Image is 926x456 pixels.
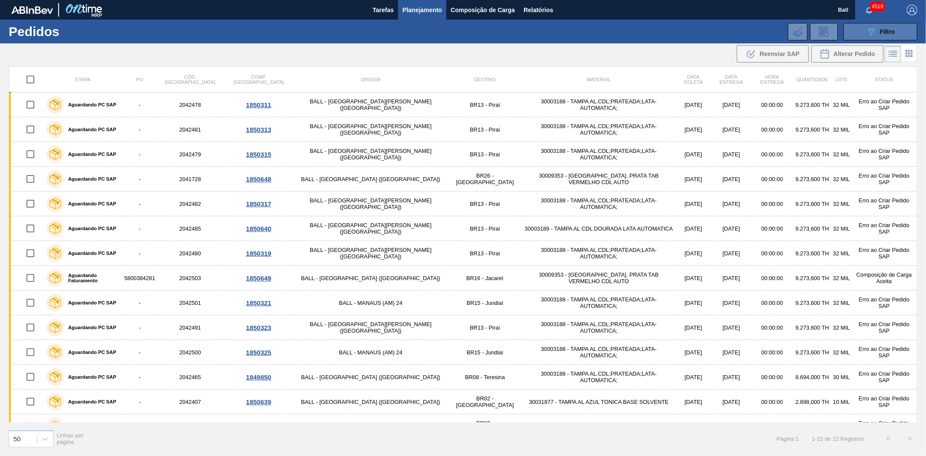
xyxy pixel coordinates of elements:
div: 1850317 [225,200,293,208]
td: [DATE] [676,117,711,142]
td: [DATE] [676,93,711,117]
td: [DATE] [711,93,751,117]
td: [DATE] [676,241,711,266]
td: Erro ao Criar Pedido SAP [851,167,917,192]
td: BR13 - Piraí [448,216,522,241]
label: Aguardando PC SAP [64,226,116,231]
td: 2042500 [156,340,224,365]
td: 2042465 [156,365,224,390]
td: 9.273,600 TH [793,93,831,117]
td: Erro ao Criar Pedido SAP [851,241,917,266]
td: Erro ao Criar Pedido SAP [851,414,917,439]
td: 30031878 - TAMPA AL VERDE GCA BASE SOLVENTE [522,414,676,439]
td: 30009353 - [GEOGRAPHIC_DATA]. PRATA TAB VERMELHO CDL AUTO [522,266,676,291]
td: 2042478 [156,93,224,117]
td: BR13 - Piraí [448,117,522,142]
td: 2042407 [156,390,224,414]
label: Aguardando PC SAP [64,300,116,305]
td: 2042408 [156,414,224,439]
div: 50 [13,435,21,443]
td: 32 MIL [832,142,851,167]
span: Reenviar SAP [760,50,800,57]
td: 9.273,600 TH [793,142,831,167]
td: 2042481 [156,117,224,142]
td: [DATE] [676,315,711,340]
td: 00:00:00 [751,340,793,365]
td: 8.694,000 TH [793,365,831,390]
a: Aguardando PC SAP-2041728BALL - [GEOGRAPHIC_DATA] ([GEOGRAPHIC_DATA])BR26 - [GEOGRAPHIC_DATA]3000... [9,167,917,192]
td: 9.273,600 TH [793,216,831,241]
td: [DATE] [676,291,711,315]
span: PO [136,77,143,82]
span: Hora Entrega [761,74,784,85]
label: Aguardando PC SAP [64,325,116,330]
label: Aguardando PC SAP [64,350,116,355]
div: 1850311 [225,101,293,109]
td: - [123,340,156,365]
td: - [123,142,156,167]
td: BR02 - [GEOGRAPHIC_DATA] [448,414,522,439]
td: 10 MIL [832,390,851,414]
td: [DATE] [711,365,751,390]
a: Aguardando PC SAP-2042501BALL - MANAUS (AM) 24BR15 - Jundiaí30003188 - TAMPA AL.CDL;PRATEADA;LATA... [9,291,917,315]
td: [DATE] [711,414,751,439]
td: 32 MIL [832,216,851,241]
h1: Pedidos [9,26,141,36]
div: 1850640 [225,225,293,232]
div: Alterar Pedido [811,45,883,63]
td: - [123,291,156,315]
td: 32 MIL [832,266,851,291]
td: BALL - [GEOGRAPHIC_DATA][PERSON_NAME] ([GEOGRAPHIC_DATA]) [293,117,448,142]
span: Alterar Pedido [834,50,875,57]
td: 32 MIL [832,117,851,142]
label: Aguardando PC SAP [64,201,116,206]
label: Aguardando PC SAP [64,102,116,107]
td: 2042501 [156,291,224,315]
td: - [123,93,156,117]
td: 32 MIL [832,167,851,192]
td: Erro ao Criar Pedido SAP [851,93,917,117]
td: [DATE] [676,340,711,365]
td: BALL - [GEOGRAPHIC_DATA][PERSON_NAME] ([GEOGRAPHIC_DATA]) [293,216,448,241]
img: Logout [907,5,917,15]
span: Data coleta [684,74,703,85]
div: 1850321 [225,299,293,307]
td: BR26 - [GEOGRAPHIC_DATA] [448,167,522,192]
td: 2.898,000 TH [793,414,831,439]
a: Aguardando PC SAP-2042482BALL - [GEOGRAPHIC_DATA][PERSON_NAME] ([GEOGRAPHIC_DATA])BR13 - Piraí300... [9,192,917,216]
a: Aguardando PC SAP-2042500BALL - MANAUS (AM) 24BR15 - Jundiaí30003188 - TAMPA AL.CDL;PRATEADA;LATA... [9,340,917,365]
a: Aguardando PC SAP-2042479BALL - [GEOGRAPHIC_DATA][PERSON_NAME] ([GEOGRAPHIC_DATA])BR13 - Piraí300... [9,142,917,167]
td: 32 MIL [832,241,851,266]
div: 1850649 [225,274,293,282]
td: BALL - [GEOGRAPHIC_DATA] ([GEOGRAPHIC_DATA]) [293,266,448,291]
td: 00:00:00 [751,142,793,167]
td: 30 MIL [832,365,851,390]
td: 30003188 - TAMPA AL.CDL;PRATEADA;LATA-AUTOMATICA; [522,291,676,315]
td: Erro ao Criar Pedido SAP [851,142,917,167]
td: 32 MIL [832,315,851,340]
td: Erro ao Criar Pedido SAP [851,365,917,390]
td: 2042479 [156,142,224,167]
div: Reenviar SAP [737,45,809,63]
div: 1850315 [225,151,293,158]
td: BR13 - Piraí [448,142,522,167]
div: Visão em Lista [885,46,901,62]
td: [DATE] [676,192,711,216]
td: BALL - [GEOGRAPHIC_DATA][PERSON_NAME] ([GEOGRAPHIC_DATA]) [293,142,448,167]
td: [DATE] [676,390,711,414]
td: BALL - [GEOGRAPHIC_DATA][PERSON_NAME] ([GEOGRAPHIC_DATA]) [293,241,448,266]
td: BR13 - Piraí [448,241,522,266]
td: BR13 - Piraí [448,315,522,340]
td: [DATE] [711,315,751,340]
td: 00:00:00 [751,266,793,291]
td: Erro ao Criar Pedido SAP [851,216,917,241]
td: 5800384281 [123,266,156,291]
td: - [123,390,156,414]
td: 00:00:00 [751,167,793,192]
td: Erro ao Criar Pedido SAP [851,117,917,142]
td: 9.273,600 TH [793,315,831,340]
td: 2041728 [156,167,224,192]
span: Tarefas [372,5,394,15]
td: 00:00:00 [751,93,793,117]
